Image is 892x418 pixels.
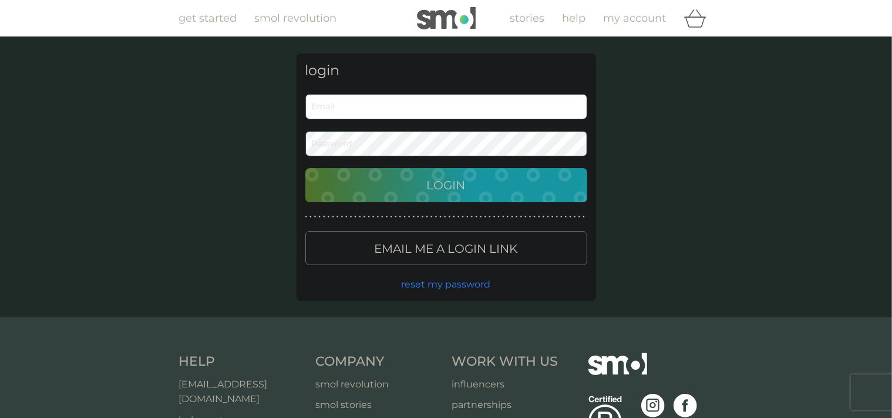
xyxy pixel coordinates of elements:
[457,214,460,220] p: ●
[350,214,352,220] p: ●
[372,214,375,220] p: ●
[399,214,402,220] p: ●
[574,214,576,220] p: ●
[497,214,500,220] p: ●
[426,214,428,220] p: ●
[315,353,440,371] h4: Company
[328,214,330,220] p: ●
[556,214,558,220] p: ●
[381,214,383,220] p: ●
[475,214,477,220] p: ●
[417,7,476,29] img: smol
[449,214,451,220] p: ●
[524,214,527,220] p: ●
[315,397,440,413] a: smol stories
[502,214,504,220] p: ●
[510,10,545,27] a: stories
[516,214,518,220] p: ●
[390,214,392,220] p: ●
[674,394,697,417] img: visit the smol Facebook page
[510,12,545,25] span: stories
[444,214,446,220] p: ●
[368,214,370,220] p: ●
[403,214,406,220] p: ●
[588,353,647,393] img: smol
[466,214,469,220] p: ●
[402,277,491,292] button: reset my password
[402,279,491,290] span: reset my password
[565,214,567,220] p: ●
[314,214,317,220] p: ●
[583,214,585,220] p: ●
[408,214,410,220] p: ●
[529,214,531,220] p: ●
[684,6,713,30] div: basket
[363,214,366,220] p: ●
[422,214,424,220] p: ●
[345,214,348,220] p: ●
[511,214,513,220] p: ●
[489,214,491,220] p: ●
[417,214,419,220] p: ●
[604,10,667,27] a: my account
[354,214,356,220] p: ●
[430,214,433,220] p: ●
[480,214,482,220] p: ●
[507,214,509,220] p: ●
[484,214,487,220] p: ●
[359,214,361,220] p: ●
[332,214,334,220] p: ●
[538,214,540,220] p: ●
[569,214,571,220] p: ●
[179,12,237,25] span: get started
[471,214,473,220] p: ●
[462,214,464,220] p: ●
[533,214,536,220] p: ●
[305,231,587,265] button: Email me a login link
[641,394,665,417] img: visit the smol Instagram page
[435,214,437,220] p: ●
[386,214,388,220] p: ●
[453,214,455,220] p: ●
[452,353,558,371] h4: Work With Us
[413,214,415,220] p: ●
[336,214,339,220] p: ●
[439,214,442,220] p: ●
[255,12,337,25] span: smol revolution
[255,10,337,27] a: smol revolution
[323,214,325,220] p: ●
[305,168,587,202] button: Login
[520,214,523,220] p: ●
[563,10,586,27] a: help
[179,10,237,27] a: get started
[309,214,312,220] p: ●
[375,239,518,258] p: Email me a login link
[179,377,304,407] a: [EMAIL_ADDRESS][DOMAIN_NAME]
[604,12,667,25] span: my account
[578,214,581,220] p: ●
[305,62,587,79] h3: login
[427,176,466,195] p: Login
[452,397,558,413] a: partnerships
[305,214,308,220] p: ●
[560,214,563,220] p: ●
[543,214,545,220] p: ●
[547,214,549,220] p: ●
[452,377,558,392] a: influencers
[563,12,586,25] span: help
[551,214,554,220] p: ●
[395,214,397,220] p: ●
[341,214,344,220] p: ●
[318,214,321,220] p: ●
[179,353,304,371] h4: Help
[315,377,440,392] a: smol revolution
[377,214,379,220] p: ●
[493,214,496,220] p: ●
